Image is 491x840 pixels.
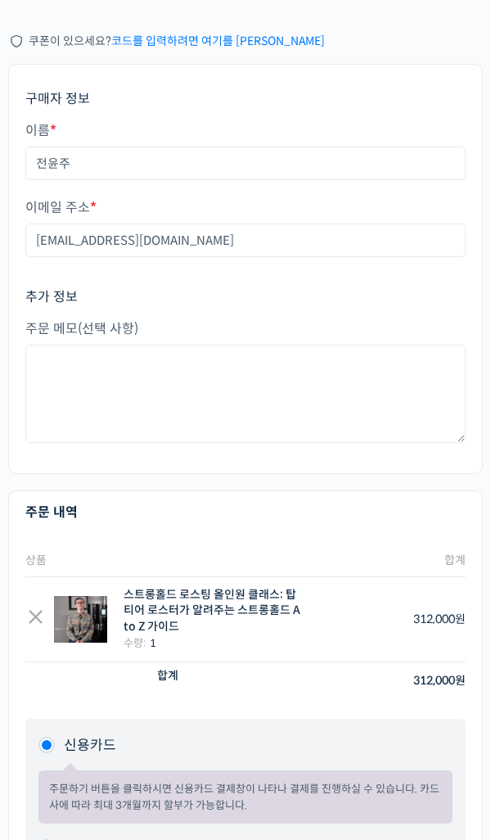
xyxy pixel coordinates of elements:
span: 원 [455,673,466,688]
span: (선택 사항) [78,320,138,337]
div: 쿠폰이 있으세요? [8,30,483,52]
bdi: 312,000 [413,612,466,626]
th: 합계 [25,662,312,699]
div: 수량: [124,635,302,652]
p: 주문하기 버튼을 클릭하시면 신용카드 결제창이 나타나 결제를 진행하실 수 있습니다. 카드사에 따라 최대 3개월까지 할부가 가능합니다. [49,781,442,813]
strong: 1 [150,636,156,650]
span: 홈 [52,544,61,557]
input: username@domain.com [25,224,466,257]
label: 주문 메모 [25,322,466,336]
h3: 구매자 정보 [25,90,466,108]
a: 설정 [211,519,314,560]
a: 코드를 입력하려면 여기를 [PERSON_NAME] [111,34,325,48]
bdi: 312,000 [413,673,466,688]
abbr: 필수 [90,199,97,216]
span: 대화 [150,544,169,558]
th: 합계 [312,544,466,577]
a: 홈 [5,519,108,560]
a: 대화 [108,519,211,560]
div: 스트롱홀드 로스팅 올인원 클래스: 탑티어 로스터가 알려주는 스트롱홀드 A to Z 가이드 [124,587,302,635]
label: 이름 [25,124,466,138]
abbr: 필수 [50,122,56,139]
span: 설정 [253,544,273,557]
h3: 주문 내역 [25,504,466,522]
span: 원 [455,612,466,626]
label: 신용카드 [64,737,116,754]
th: 상품 [25,544,312,577]
a: Remove this item [25,609,46,630]
label: 이메일 주소 [25,201,466,215]
h3: 추가 정보 [25,288,466,306]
